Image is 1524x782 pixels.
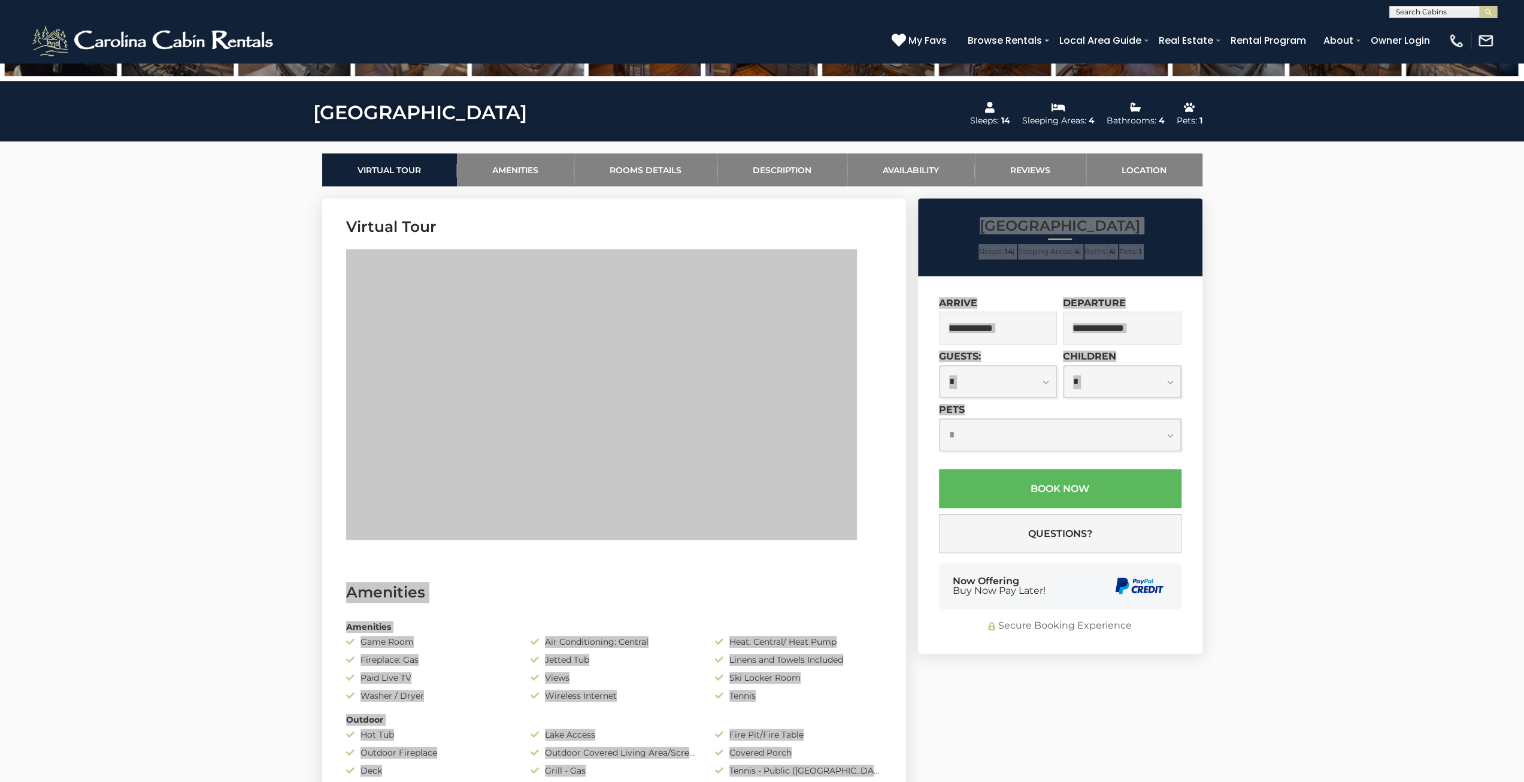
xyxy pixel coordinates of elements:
a: Location [1086,153,1202,186]
span: My Favs [908,33,947,48]
strong: 14 [1005,247,1013,256]
label: Children [1063,351,1116,362]
label: Arrive [939,297,977,309]
label: Guests: [939,351,981,362]
a: Owner Login [1365,30,1436,51]
a: Availability [847,153,975,186]
img: White-1-2.png [30,23,278,59]
span: Buy Now Pay Later! [953,586,1046,596]
img: phone-regular-white.png [1448,32,1465,49]
a: Real Estate [1153,30,1219,51]
div: Deck [337,765,522,777]
a: Description [717,153,847,186]
li: | [1084,244,1116,259]
span: Pets: [1119,247,1137,256]
div: Outdoor Covered Living Area/Screened Porch [522,747,706,759]
div: Fireplace: Gas [337,654,522,666]
div: Air Conditioning: Central [522,636,706,648]
div: Washer / Dryer [337,690,522,702]
label: Pets [939,404,965,415]
strong: 4 [1109,247,1114,256]
div: Ski Locker Room [706,672,890,684]
a: Rooms Details [574,153,717,186]
a: Amenities [457,153,574,186]
div: Game Room [337,636,522,648]
div: Secure Booking Experience [939,619,1181,633]
div: Now Offering [953,576,1046,596]
span: Sleeps: [978,247,1003,256]
div: Paid Live TV [337,672,522,684]
button: Questions? [939,514,1181,553]
li: | [1018,244,1081,259]
a: Virtual Tour [322,153,457,186]
div: Grill - Gas [522,765,706,777]
div: Outdoor [337,714,891,726]
li: | [978,244,1015,259]
div: Hot Tub [337,729,522,741]
a: My Favs [892,33,950,49]
div: Covered Porch [706,747,890,759]
strong: 4 [1074,247,1079,256]
div: Lake Access [522,729,706,741]
span: Sleeping Areas: [1018,247,1072,256]
button: Book Now [939,469,1181,508]
a: Local Area Guide [1053,30,1147,51]
h2: [GEOGRAPHIC_DATA] [921,218,1199,234]
div: Fire Pit/Fire Table [706,729,890,741]
div: Heat: Central/ Heat Pump [706,636,890,648]
a: Browse Rentals [962,30,1048,51]
div: Outdoor Fireplace [337,747,522,759]
div: Wireless Internet [522,690,706,702]
div: Jetted Tub [522,654,706,666]
strong: 1 [1139,247,1142,256]
label: Departure [1063,297,1126,309]
a: Rental Program [1225,30,1312,51]
h3: Virtual Tour [346,216,882,237]
div: Linens and Towels Included [706,654,890,666]
div: Tennis [706,690,890,702]
a: Reviews [975,153,1086,186]
h3: Amenities [346,582,882,603]
div: Tennis - Public ([GEOGRAPHIC_DATA]) [706,765,890,777]
span: Baths: [1084,247,1107,256]
div: Amenities [337,621,891,633]
div: Views [522,672,706,684]
a: About [1317,30,1359,51]
img: mail-regular-white.png [1477,32,1494,49]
